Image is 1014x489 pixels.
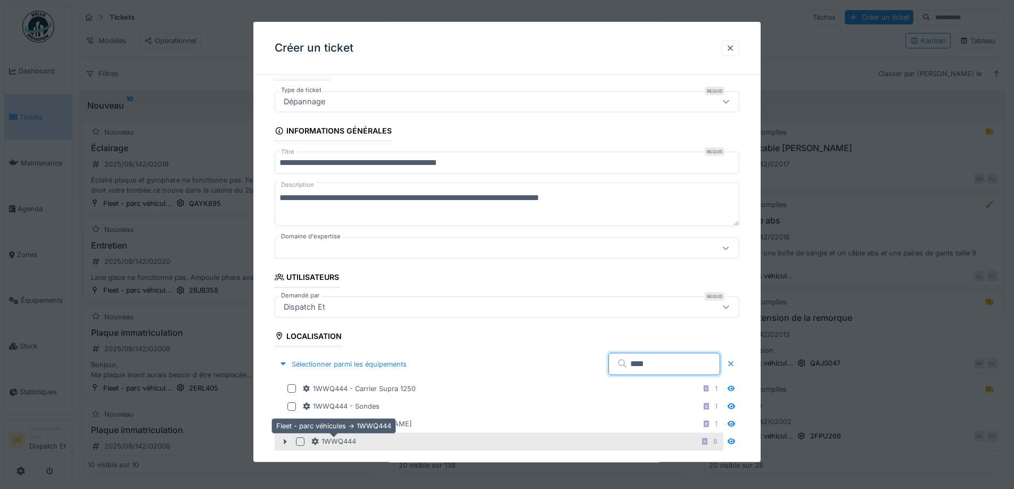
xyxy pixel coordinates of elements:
div: Requis [705,148,724,156]
label: Domaine d'expertise [279,233,343,242]
label: Titre [279,148,296,157]
div: Informations générales [275,123,392,141]
div: 1 [715,401,718,411]
h3: Créer un ticket [275,42,353,55]
div: 8 [713,437,718,447]
div: Catégorie [275,62,329,80]
div: 1WWQ444 [311,437,356,447]
div: 1WWQ444 - Sondes [302,401,380,411]
div: Localisation [275,328,342,346]
div: Requis [705,292,724,301]
div: Dépannage [279,96,329,107]
div: Fleet - parc véhicules -> 1WWQ444 [271,418,396,434]
div: 1 [715,384,718,394]
div: Requis [705,87,724,95]
div: Utilisateurs [275,270,339,288]
div: 1WWQ444 - Carrier Supra 1250 [302,384,416,394]
label: Type de ticket [279,86,324,95]
label: Demandé par [279,291,321,300]
div: Fermer le sélecteur [657,459,739,474]
div: Sélectionner parmi les équipements [275,357,411,371]
label: Description [279,179,316,192]
div: Dispatch Et [279,301,329,313]
div: 1 [715,419,718,429]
